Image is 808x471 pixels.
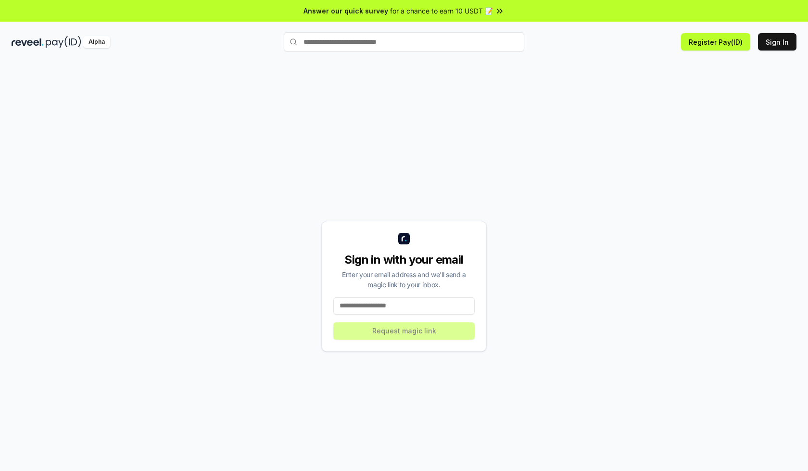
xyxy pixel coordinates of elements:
div: Sign in with your email [333,252,475,267]
img: pay_id [46,36,81,48]
img: logo_small [398,233,410,244]
span: Answer our quick survey [303,6,388,16]
img: reveel_dark [12,36,44,48]
button: Register Pay(ID) [681,33,750,51]
span: for a chance to earn 10 USDT 📝 [390,6,493,16]
div: Enter your email address and we’ll send a magic link to your inbox. [333,269,475,290]
div: Alpha [83,36,110,48]
button: Sign In [758,33,796,51]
